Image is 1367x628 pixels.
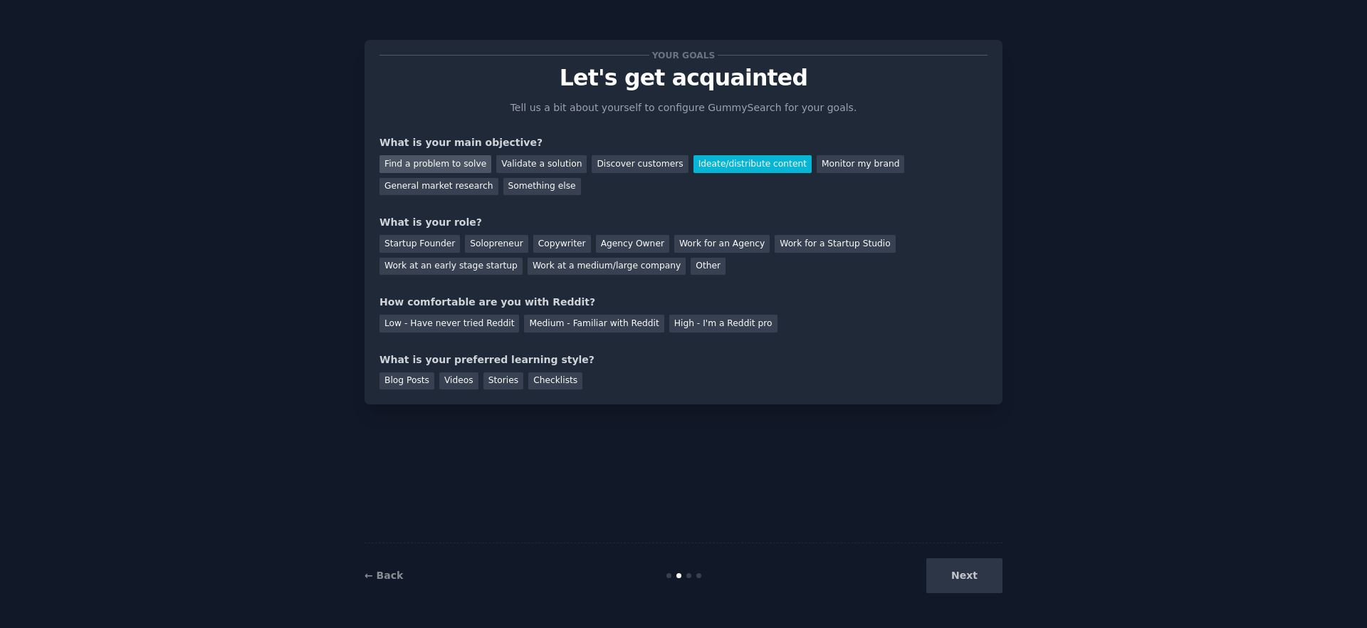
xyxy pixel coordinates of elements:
p: Let's get acquainted [379,66,988,90]
div: Something else [503,178,581,196]
div: Agency Owner [596,235,669,253]
div: General market research [379,178,498,196]
div: High - I'm a Reddit pro [669,315,777,333]
div: Work at an early stage startup [379,258,523,276]
div: Other [691,258,726,276]
div: Stories [483,372,523,390]
div: Checklists [528,372,582,390]
div: What is your role? [379,215,988,230]
div: Work at a medium/large company [528,258,686,276]
div: Work for an Agency [674,235,770,253]
span: Your goals [649,48,718,63]
div: Blog Posts [379,372,434,390]
div: Monitor my brand [817,155,904,173]
div: Discover customers [592,155,688,173]
div: Startup Founder [379,235,460,253]
div: Videos [439,372,478,390]
div: Ideate/distribute content [693,155,812,173]
div: How comfortable are you with Reddit? [379,295,988,310]
div: Find a problem to solve [379,155,491,173]
div: Medium - Familiar with Reddit [524,315,664,333]
div: Low - Have never tried Reddit [379,315,519,333]
div: Validate a solution [496,155,587,173]
div: Work for a Startup Studio [775,235,895,253]
div: Solopreneur [465,235,528,253]
p: Tell us a bit about yourself to configure GummySearch for your goals. [504,100,863,115]
div: What is your preferred learning style? [379,352,988,367]
div: What is your main objective? [379,135,988,150]
div: Copywriter [533,235,591,253]
a: ← Back [365,570,403,581]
